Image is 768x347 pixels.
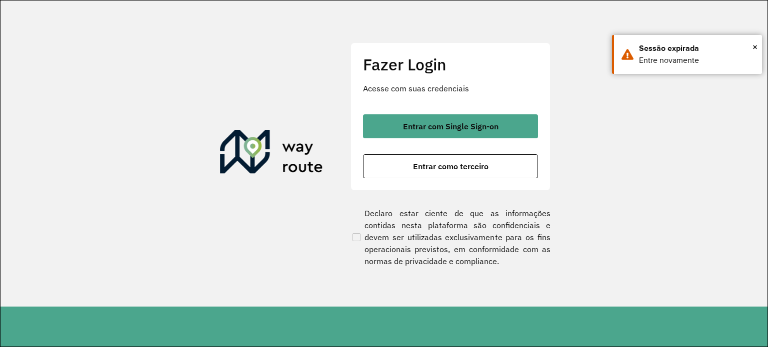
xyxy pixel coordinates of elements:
span: × [752,39,757,54]
span: Entrar como terceiro [413,162,488,170]
div: Entre novamente [639,54,754,66]
h2: Fazer Login [363,55,538,74]
button: button [363,154,538,178]
img: Roteirizador AmbevTech [220,130,323,178]
div: Sessão expirada [639,42,754,54]
label: Declaro estar ciente de que as informações contidas nesta plataforma são confidenciais e devem se... [350,207,550,267]
p: Acesse com suas credenciais [363,82,538,94]
button: Close [752,39,757,54]
span: Entrar com Single Sign-on [403,122,498,130]
button: button [363,114,538,138]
